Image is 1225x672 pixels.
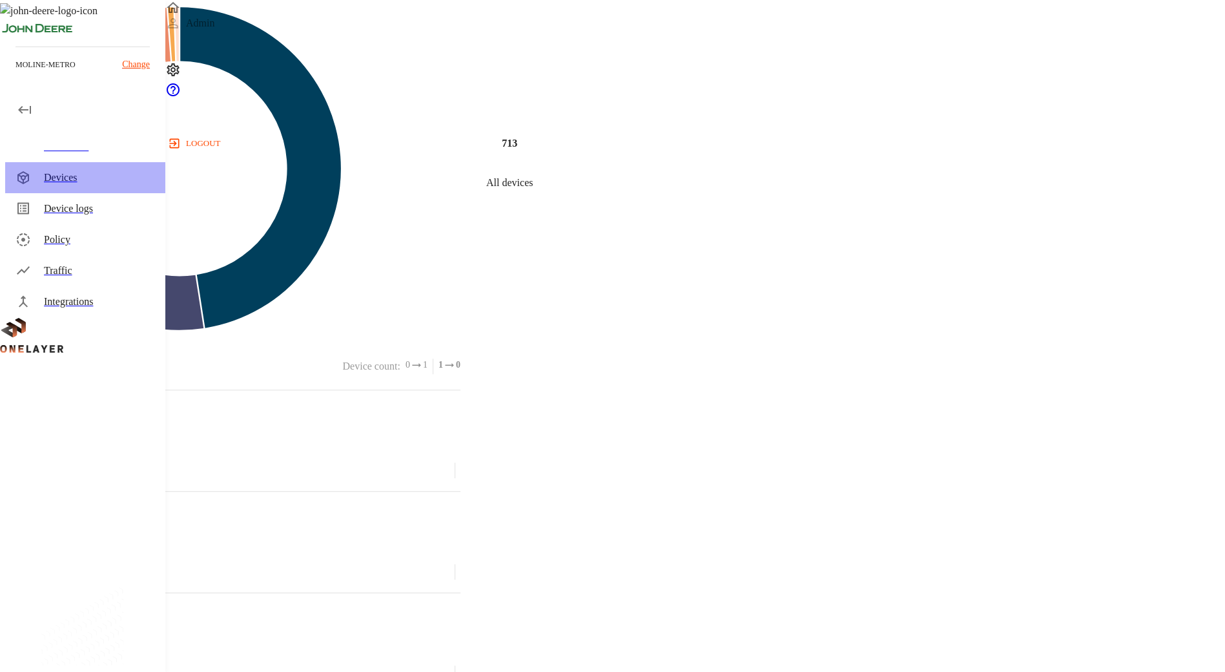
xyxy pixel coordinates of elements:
span: 0 [406,359,410,372]
span: 0 [456,359,460,372]
button: logout [165,133,225,154]
p: Admin [186,16,214,31]
span: 1 [423,359,427,372]
span: Support Portal [165,89,181,100]
p: Device count : [342,359,400,374]
p: All devices [486,175,533,191]
span: 1 [438,359,443,372]
a: onelayer-support [165,89,181,100]
a: logout [165,133,1225,154]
